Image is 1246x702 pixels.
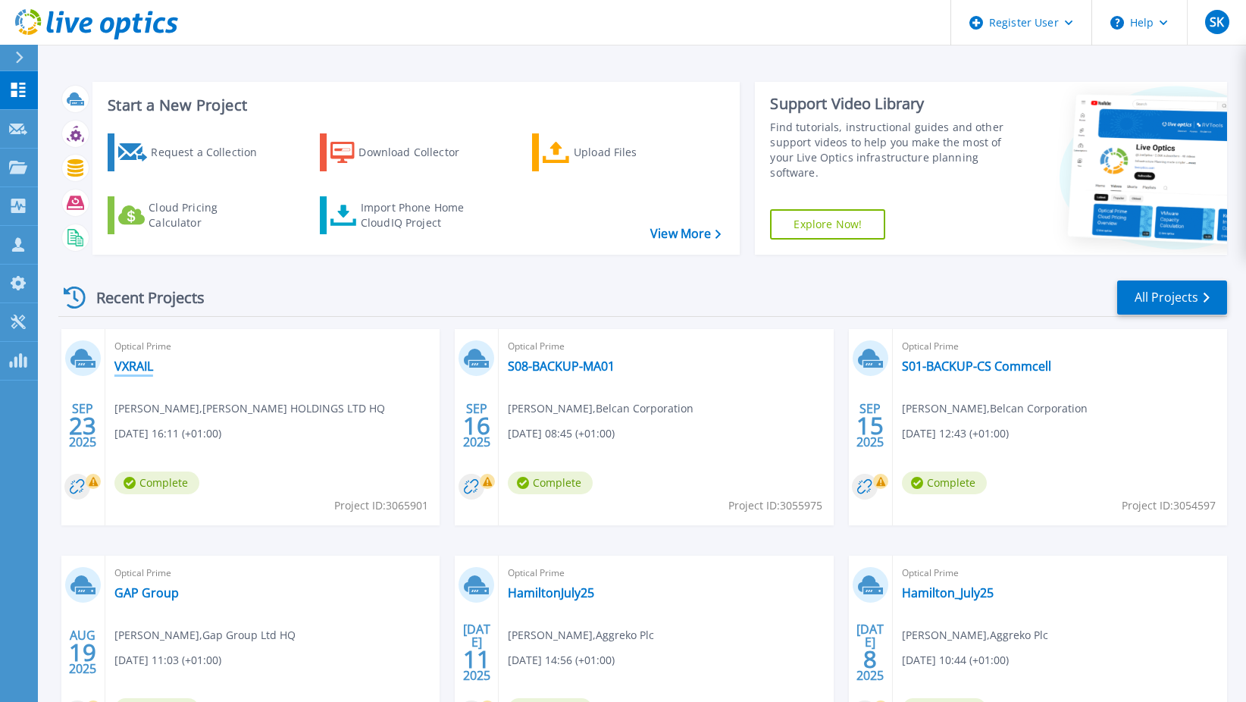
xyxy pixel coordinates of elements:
[114,652,221,669] span: [DATE] 11:03 (+01:00)
[462,625,491,680] div: [DATE] 2025
[863,653,877,666] span: 8
[902,627,1048,644] span: [PERSON_NAME] , Aggreko Plc
[508,565,824,581] span: Optical Prime
[770,94,1008,114] div: Support Video Library
[334,497,428,514] span: Project ID: 3065901
[1122,497,1216,514] span: Project ID: 3054597
[320,133,489,171] a: Download Collector
[108,97,721,114] h3: Start a New Project
[69,419,96,432] span: 23
[902,400,1088,417] span: [PERSON_NAME] , Belcan Corporation
[58,279,225,316] div: Recent Projects
[114,565,430,581] span: Optical Prime
[508,627,654,644] span: [PERSON_NAME] , Aggreko Plc
[574,137,695,168] div: Upload Files
[650,227,721,241] a: View More
[508,425,615,442] span: [DATE] 08:45 (+01:00)
[770,120,1008,180] div: Find tutorials, instructional guides and other support videos to help you make the most of your L...
[1117,280,1227,315] a: All Projects
[361,200,479,230] div: Import Phone Home CloudIQ Project
[108,133,277,171] a: Request a Collection
[114,359,153,374] a: VXRAIL
[902,652,1009,669] span: [DATE] 10:44 (+01:00)
[463,419,490,432] span: 16
[462,398,491,453] div: SEP 2025
[508,652,615,669] span: [DATE] 14:56 (+01:00)
[114,472,199,494] span: Complete
[508,585,594,600] a: HamiltonJuly25
[108,196,277,234] a: Cloud Pricing Calculator
[508,338,824,355] span: Optical Prime
[69,646,96,659] span: 19
[1210,16,1224,28] span: SK
[114,425,221,442] span: [DATE] 16:11 (+01:00)
[902,585,994,600] a: Hamilton_July25
[114,338,430,355] span: Optical Prime
[902,359,1051,374] a: S01-BACKUP-CS Commcell
[151,137,272,168] div: Request a Collection
[114,400,385,417] span: [PERSON_NAME] , [PERSON_NAME] HOLDINGS LTD HQ
[902,472,987,494] span: Complete
[856,625,884,680] div: [DATE] 2025
[149,200,270,230] div: Cloud Pricing Calculator
[856,419,884,432] span: 15
[902,338,1218,355] span: Optical Prime
[856,398,884,453] div: SEP 2025
[770,209,885,240] a: Explore Now!
[902,425,1009,442] span: [DATE] 12:43 (+01:00)
[508,472,593,494] span: Complete
[114,585,179,600] a: GAP Group
[902,565,1218,581] span: Optical Prime
[532,133,701,171] a: Upload Files
[68,625,97,680] div: AUG 2025
[358,137,480,168] div: Download Collector
[463,653,490,666] span: 11
[114,627,296,644] span: [PERSON_NAME] , Gap Group Ltd HQ
[508,359,615,374] a: S08-BACKUP-MA01
[508,400,693,417] span: [PERSON_NAME] , Belcan Corporation
[728,497,822,514] span: Project ID: 3055975
[68,398,97,453] div: SEP 2025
